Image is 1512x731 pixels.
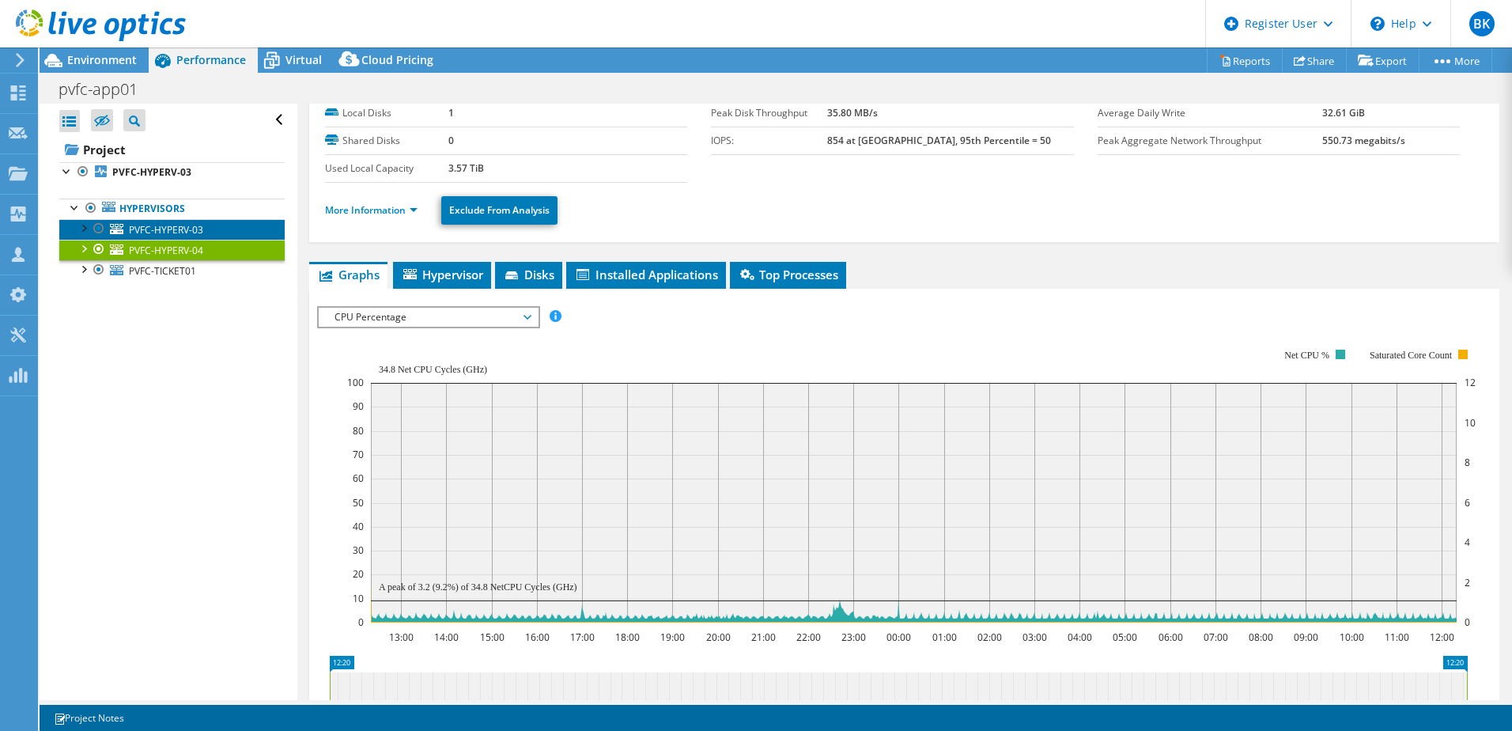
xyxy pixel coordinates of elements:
a: Share [1282,48,1347,73]
span: Performance [176,52,246,67]
text: 50 [353,496,364,509]
text: 08:00 [1248,631,1272,644]
text: 10 [353,592,364,605]
span: Virtual [285,52,322,67]
text: 60 [353,472,364,485]
b: 3.57 TiB [448,161,484,175]
text: 05:00 [1112,631,1136,644]
span: Top Processes [738,267,838,282]
text: 10:00 [1339,631,1363,644]
text: A peak of 3.2 (9.2%) of 34.8 NetCPU Cycles (GHz) [379,581,577,593]
text: 09:00 [1293,631,1317,644]
text: 06:00 [1158,631,1182,644]
text: 12 [1465,376,1476,389]
text: 11:00 [1384,631,1408,644]
text: 03:00 [1022,631,1046,644]
text: 07:00 [1203,631,1227,644]
b: PVFC-HYPERV-03 [112,165,191,179]
span: Environment [67,52,137,67]
text: 22:00 [796,631,820,644]
text: 15:00 [479,631,504,644]
span: Cloud Pricing [361,52,433,67]
text: 13:00 [388,631,413,644]
text: 2 [1465,576,1470,589]
a: Project [59,137,285,162]
a: PVFC-HYPERV-04 [59,240,285,260]
span: Graphs [317,267,380,282]
span: Disks [503,267,554,282]
span: PVFC-HYPERV-04 [129,244,203,257]
text: 100 [347,376,364,389]
text: 80 [353,424,364,437]
b: 854 at [GEOGRAPHIC_DATA], 95th Percentile = 50 [827,134,1051,147]
text: 90 [353,400,364,413]
a: Reports [1207,48,1283,73]
b: 32.61 GiB [1322,106,1365,119]
label: Peak Disk Throughput [711,105,827,121]
span: Installed Applications [574,267,718,282]
h1: pvfc-app01 [51,81,162,98]
text: 30 [353,544,364,557]
text: 16:00 [524,631,549,644]
a: Hypervisors [59,199,285,219]
text: 0 [358,615,364,629]
text: Saturated Core Count [1370,350,1453,361]
span: PVFC-HYPERV-03 [129,223,203,237]
b: 0 [448,134,454,147]
svg: \n [1370,17,1385,31]
span: CPU Percentage [327,308,530,327]
text: 40 [353,520,364,533]
text: 20 [353,567,364,581]
text: 00:00 [886,631,910,644]
text: 20:00 [705,631,730,644]
text: 4 [1465,536,1470,549]
a: PVFC-TICKET01 [59,260,285,281]
label: Average Daily Write [1098,105,1322,121]
a: More Information [325,203,418,217]
text: 70 [353,448,364,461]
a: More [1419,48,1492,73]
b: 35.80 MB/s [827,106,878,119]
text: 19:00 [660,631,684,644]
b: 550.73 megabits/s [1322,134,1405,147]
a: PVFC-HYPERV-03 [59,162,285,183]
span: BK [1469,11,1495,36]
label: Peak Aggregate Network Throughput [1098,133,1322,149]
text: 10 [1465,416,1476,430]
text: 12:00 [1429,631,1453,644]
text: 23:00 [841,631,865,644]
b: 1 [448,106,454,119]
a: Export [1346,48,1419,73]
span: Hypervisor [401,267,483,282]
text: 6 [1465,496,1470,509]
text: 02:00 [977,631,1001,644]
text: Net CPU % [1284,350,1329,361]
label: Used Local Capacity [325,161,448,176]
label: Local Disks [325,105,448,121]
a: PVFC-HYPERV-03 [59,219,285,240]
text: 34.8 Net CPU Cycles (GHz) [379,364,487,375]
text: 21:00 [750,631,775,644]
text: 04:00 [1067,631,1091,644]
a: Project Notes [43,708,135,728]
text: 01:00 [932,631,956,644]
text: 8 [1465,456,1470,469]
label: IOPS: [711,133,827,149]
text: 14:00 [433,631,458,644]
span: PVFC-TICKET01 [129,264,196,278]
text: 17:00 [569,631,594,644]
text: 18:00 [614,631,639,644]
a: Exclude From Analysis [441,196,558,225]
text: 0 [1465,615,1470,629]
label: Shared Disks [325,133,448,149]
